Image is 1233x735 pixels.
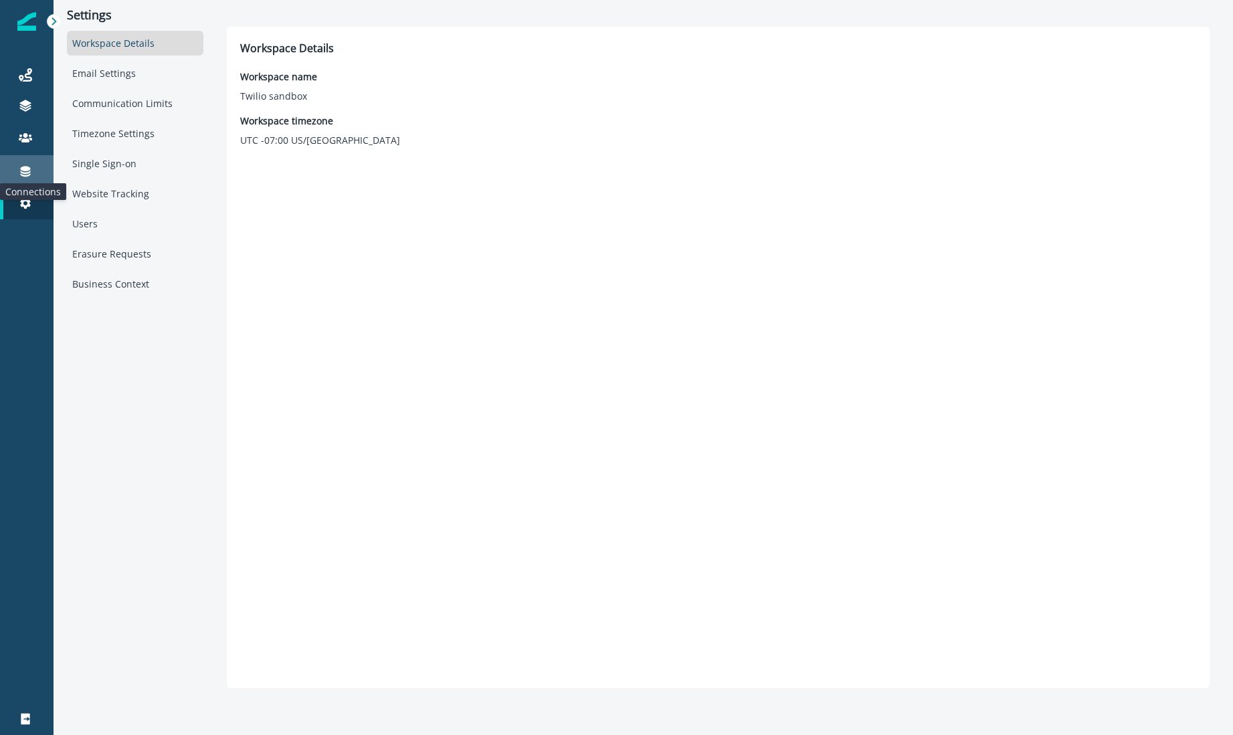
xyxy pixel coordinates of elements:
div: Single Sign-on [67,151,203,176]
div: Timezone Settings [67,121,203,146]
p: Workspace Details [240,40,1197,56]
div: Website Tracking [67,181,203,206]
p: Workspace name [240,70,317,84]
div: Communication Limits [67,91,203,116]
div: Email Settings [67,61,203,86]
p: Settings [67,8,203,23]
div: Workspace Details [67,31,203,56]
p: Workspace timezone [240,114,400,128]
div: Business Context [67,272,203,296]
p: UTC -07:00 US/[GEOGRAPHIC_DATA] [240,133,400,147]
div: Users [67,211,203,236]
img: Inflection [17,12,36,31]
div: Erasure Requests [67,241,203,266]
p: Twilio sandbox [240,89,317,103]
